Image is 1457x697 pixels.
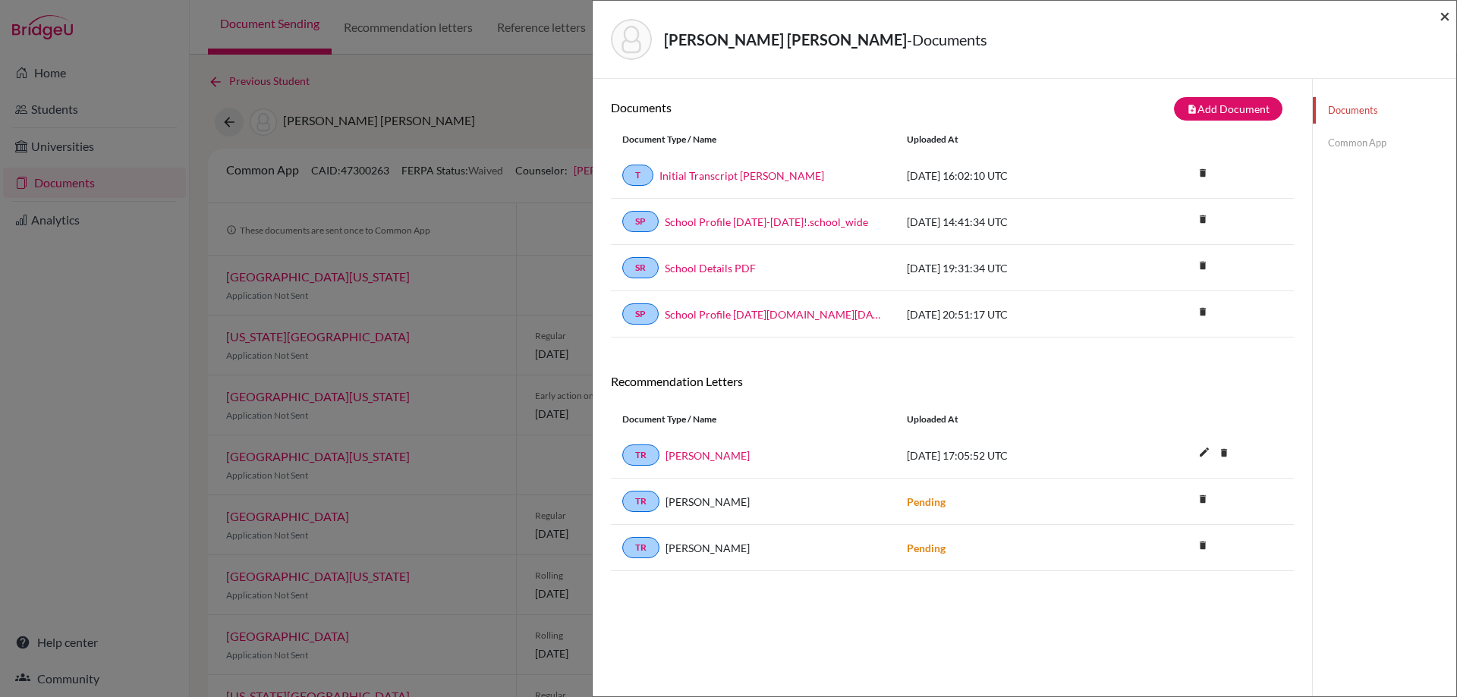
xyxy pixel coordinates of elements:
i: delete [1191,162,1214,184]
div: Document Type / Name [611,133,895,146]
a: School Details PDF [665,260,756,276]
strong: [PERSON_NAME] [PERSON_NAME] [664,30,907,49]
a: delete [1191,303,1214,323]
button: note_addAdd Document [1174,97,1282,121]
div: Uploaded at [895,133,1123,146]
a: delete [1191,210,1214,231]
div: [DATE] 20:51:17 UTC [895,306,1123,322]
a: delete [1191,490,1214,510]
span: [DATE] 17:05:52 UTC [907,449,1008,462]
a: SR [622,257,659,278]
span: [PERSON_NAME] [666,494,750,510]
a: TR [622,444,659,466]
h6: Recommendation Letters [611,374,1294,388]
button: edit [1191,442,1217,465]
a: TR [622,491,659,512]
i: delete [1213,441,1235,464]
a: Common App [1313,130,1456,156]
span: - Documents [907,30,987,49]
div: [DATE] 16:02:10 UTC [895,168,1123,184]
i: delete [1191,208,1214,231]
i: delete [1191,488,1214,510]
span: [PERSON_NAME] [666,540,750,556]
a: School Profile [DATE]-[DATE]!.school_wide [665,214,868,230]
a: School Profile [DATE][DOMAIN_NAME][DATE]_wide [665,306,884,322]
a: delete [1191,256,1214,277]
a: Initial Transcript [PERSON_NAME] [659,168,824,184]
div: Document Type / Name [611,413,895,426]
i: note_add [1187,104,1197,115]
strong: Pending [907,542,946,554]
a: [PERSON_NAME] [666,447,750,463]
a: delete [1213,444,1235,464]
div: [DATE] 14:41:34 UTC [895,214,1123,230]
button: Close [1440,7,1450,25]
a: delete [1191,164,1214,184]
i: edit [1192,440,1216,464]
a: Documents [1313,97,1456,124]
i: delete [1191,300,1214,323]
a: TR [622,537,659,558]
a: SP [622,211,659,232]
div: Uploaded at [895,413,1123,426]
i: delete [1191,534,1214,557]
a: SP [622,303,659,325]
a: delete [1191,536,1214,557]
div: [DATE] 19:31:34 UTC [895,260,1123,276]
span: × [1440,5,1450,27]
h6: Documents [611,100,952,115]
a: T [622,165,653,186]
i: delete [1191,254,1214,277]
strong: Pending [907,495,946,508]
